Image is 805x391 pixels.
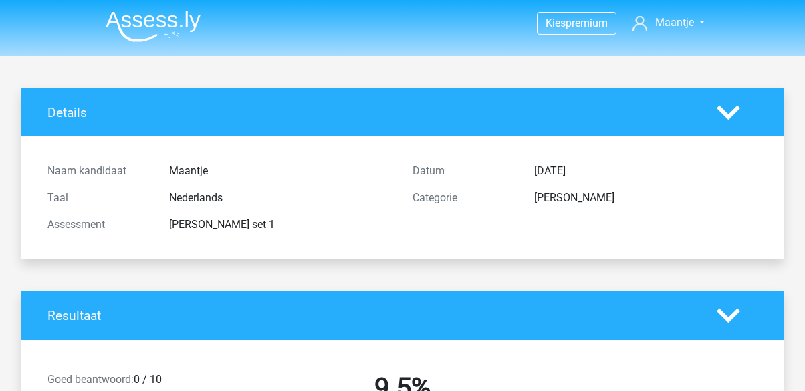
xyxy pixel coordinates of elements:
[402,190,524,206] div: Categorie
[37,163,159,179] div: Naam kandidaat
[566,17,608,29] span: premium
[546,17,566,29] span: Kies
[47,373,134,386] span: Goed beantwoord:
[524,190,768,206] div: [PERSON_NAME]
[159,217,402,233] div: [PERSON_NAME] set 1
[627,15,710,31] a: Maantje
[524,163,768,179] div: [DATE]
[47,308,697,323] h4: Resultaat
[159,163,402,179] div: Maantje
[538,14,616,32] a: Kiespremium
[106,11,201,42] img: Assessly
[402,163,524,179] div: Datum
[655,16,694,29] span: Maantje
[37,190,159,206] div: Taal
[37,217,159,233] div: Assessment
[159,190,402,206] div: Nederlands
[47,105,697,120] h4: Details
